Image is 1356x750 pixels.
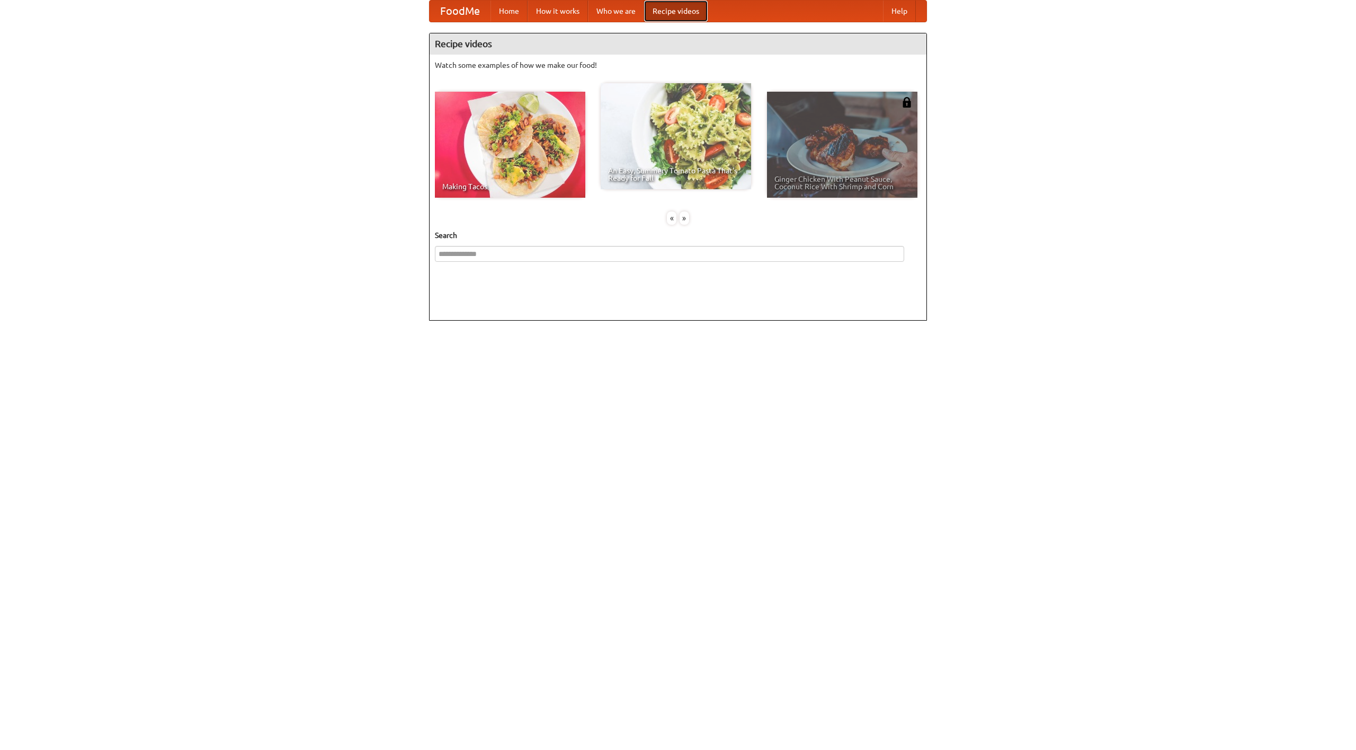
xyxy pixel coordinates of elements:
img: 483408.png [902,97,912,108]
a: FoodMe [430,1,490,22]
a: Who we are [588,1,644,22]
div: » [680,211,689,225]
span: An Easy, Summery Tomato Pasta That's Ready for Fall [608,167,744,182]
a: Help [883,1,916,22]
h4: Recipe videos [430,33,926,55]
a: Making Tacos [435,92,585,198]
a: How it works [528,1,588,22]
div: « [667,211,676,225]
p: Watch some examples of how we make our food! [435,60,921,70]
span: Making Tacos [442,183,578,190]
a: An Easy, Summery Tomato Pasta That's Ready for Fall [601,83,751,189]
a: Home [490,1,528,22]
a: Recipe videos [644,1,708,22]
h5: Search [435,230,921,241]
